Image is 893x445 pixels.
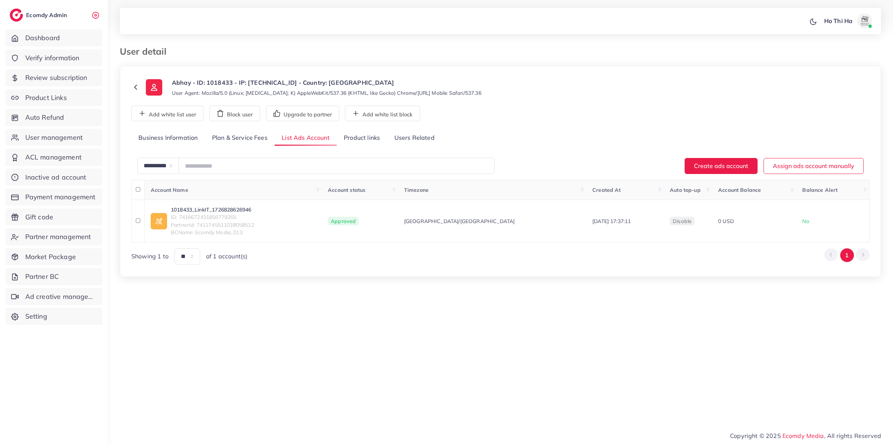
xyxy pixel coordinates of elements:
span: ACL management [25,152,81,162]
img: avatar [857,13,872,28]
span: disable [673,218,692,225]
a: Verify information [6,49,102,67]
span: Inactive ad account [25,172,86,182]
a: Users Related [387,130,441,146]
span: Account Name [151,187,188,193]
span: Dashboard [25,33,60,43]
button: Create ads account [685,158,758,174]
button: Go to page 1 [840,248,854,262]
span: Partner BC [25,272,59,281]
span: Auto top-up [670,187,701,193]
h2: Ecomdy Admin [26,12,69,19]
a: List Ads Account [275,130,337,146]
button: Block user [209,106,260,121]
a: Product Links [6,89,102,106]
span: of 1 account(s) [206,252,247,261]
span: Account status [328,187,365,193]
a: Dashboard [6,29,102,46]
a: Ad creative management [6,288,102,305]
img: logo [10,9,23,22]
img: ic-user-info.36bf1079.svg [146,79,162,96]
a: Payment management [6,188,102,206]
span: ID: 7416672431856779265 [171,213,254,221]
span: Showing 1 to [131,252,169,261]
button: Assign ads account manually [764,158,864,174]
a: Ho Thi Haavatar [820,13,875,28]
p: Ho Thi Ha [824,16,852,25]
span: Setting [25,312,47,321]
span: Ad creative management [25,292,97,301]
button: Add white list user [131,106,204,121]
span: Partner management [25,232,91,242]
a: ACL management [6,149,102,166]
span: Gift code [25,212,53,222]
a: Inactive ad account [6,169,102,186]
a: Business Information [131,130,205,146]
span: Account Balance [718,187,761,193]
a: 1018433_LinkIT_1726828626946 [171,206,254,213]
span: Balance Alert [802,187,838,193]
ul: Pagination [824,248,870,262]
button: Upgrade to partner [266,106,339,121]
span: Created At [592,187,621,193]
a: Review subscription [6,69,102,86]
p: Abhay - ID: 1018433 - IP: [TECHNICAL_ID] - Country: [GEOGRAPHIC_DATA] [172,78,481,87]
span: Verify information [25,53,80,63]
a: Gift code [6,209,102,226]
a: Partner management [6,228,102,245]
span: Product Links [25,93,67,103]
span: Payment management [25,192,96,202]
a: Product links [337,130,387,146]
span: PartnerId: 7411745511038058512 [171,221,254,229]
a: User management [6,129,102,146]
span: , All rights Reserved [824,431,881,440]
span: No [802,218,809,225]
a: logoEcomdy Admin [10,9,69,22]
span: Timezone [404,187,429,193]
span: Market Package [25,252,76,262]
span: 0 USD [718,218,734,225]
span: [DATE] 17:37:11 [592,218,631,225]
span: Approved [328,217,359,226]
a: Auto Refund [6,109,102,126]
span: Review subscription [25,73,87,83]
a: Market Package [6,248,102,265]
a: Ecomdy Media [782,432,824,439]
a: Partner BC [6,268,102,285]
span: User management [25,133,83,142]
h3: User detail [120,46,172,57]
span: BCName: Ecomdy Media_013 [171,229,254,236]
small: User Agent: Mozilla/5.0 (Linux; [MEDICAL_DATA]; K) AppleWebKit/537.36 (KHTML, like Gecko) Chrome/... [172,89,481,97]
span: [GEOGRAPHIC_DATA]/[GEOGRAPHIC_DATA] [404,217,515,225]
a: Setting [6,308,102,325]
span: Copyright © 2025 [730,431,881,440]
span: Auto Refund [25,113,64,122]
a: Plan & Service Fees [205,130,275,146]
img: ic-ad-info.7fc67b75.svg [151,213,167,229]
button: Add white list block [345,106,420,121]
